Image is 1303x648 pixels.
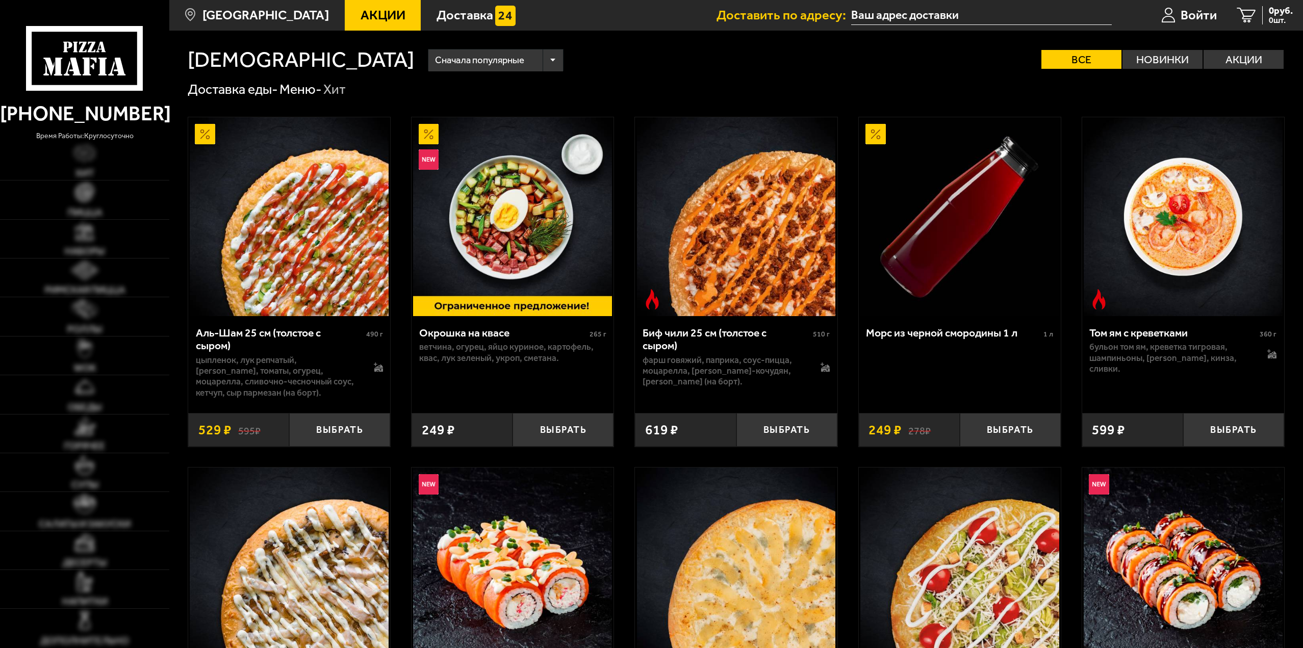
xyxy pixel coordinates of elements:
[289,413,390,446] button: Выбрать
[1089,342,1254,374] p: бульон том ям, креветка тигровая, шампиньоны, [PERSON_NAME], кинза, сливки.
[366,330,383,339] span: 490 г
[202,9,329,22] span: [GEOGRAPHIC_DATA]
[188,49,414,71] h1: [DEMOGRAPHIC_DATA]
[1082,117,1284,316] a: Острое блюдоТом ям с креветками
[412,117,614,316] a: АкционныйНовинкаОкрошка на квасе
[637,117,836,316] img: Биф чили 25 см (толстое с сыром)
[40,636,129,645] span: Дополнительно
[643,355,807,387] p: фарш говяжий, паприка, соус-пицца, моцарелла, [PERSON_NAME]-кочудян, [PERSON_NAME] (на борт).
[960,413,1061,446] button: Выбрать
[1043,330,1053,339] span: 1 л
[860,117,1059,316] img: Морс из черной смородины 1 л
[513,413,614,446] button: Выбрать
[435,47,524,73] span: Сначала популярные
[1269,16,1293,24] span: 0 шт.
[1092,423,1125,437] span: 599 ₽
[1260,330,1276,339] span: 360 г
[437,9,493,22] span: Доставка
[39,519,131,529] span: Салаты и закуски
[65,246,105,256] span: Наборы
[68,208,102,217] span: Пицца
[866,326,1041,340] div: Морс из черной смородины 1 л
[63,558,107,567] span: Десерты
[64,441,105,451] span: Горячее
[196,326,364,352] div: Аль-Шам 25 см (толстое с сыром)
[1204,50,1284,69] label: Акции
[419,326,587,340] div: Окрошка на квасе
[188,117,390,316] a: АкционныйАль-Шам 25 см (толстое с сыром)
[1041,50,1121,69] label: Все
[642,289,662,309] img: Острое блюдо
[1089,289,1109,309] img: Острое блюдо
[62,597,108,606] span: Напитки
[736,413,837,446] button: Выбрать
[361,9,405,22] span: Акции
[1089,326,1257,340] div: Том ям с креветками
[868,423,902,437] span: 249 ₽
[419,149,439,170] img: Новинка
[813,330,830,339] span: 510 г
[238,423,261,437] s: 595 ₽
[1181,9,1217,22] span: Войти
[419,474,439,495] img: Новинка
[419,342,606,364] p: ветчина, огурец, яйцо куриное, картофель, квас, лук зеленый, укроп, сметана.
[865,124,886,144] img: Акционный
[851,6,1112,25] input: Ваш адрес доставки
[495,6,516,26] img: 15daf4d41897b9f0e9f617042186c801.svg
[1089,474,1109,495] img: Новинка
[195,124,215,144] img: Акционный
[1084,117,1283,316] img: Том ям с креветками
[590,330,606,339] span: 265 г
[1122,50,1203,69] label: Новинки
[198,423,232,437] span: 529 ₽
[643,326,810,352] div: Биф чили 25 см (толстое с сыром)
[279,81,322,97] a: Меню-
[196,355,360,398] p: цыпленок, лук репчатый, [PERSON_NAME], томаты, огурец, моцарелла, сливочно-чесночный соус, кетчуп...
[413,117,612,316] img: Окрошка на квасе
[717,9,851,22] span: Доставить по адресу:
[645,423,678,437] span: 619 ₽
[1269,6,1293,16] span: 0 руб.
[68,402,101,412] span: Обеды
[74,363,96,373] span: WOK
[635,117,837,316] a: Острое блюдоБиф чили 25 см (толстое с сыром)
[67,324,102,334] span: Роллы
[1183,413,1284,446] button: Выбрать
[323,81,346,98] div: Хит
[422,423,455,437] span: 249 ₽
[859,117,1061,316] a: АкционныйМорс из черной смородины 1 л
[188,81,278,97] a: Доставка еды-
[75,168,94,178] span: Хит
[419,124,439,144] img: Акционный
[190,117,389,316] img: Аль-Шам 25 см (толстое с сыром)
[45,285,125,295] span: Римская пицца
[908,423,931,437] s: 278 ₽
[71,480,98,489] span: Супы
